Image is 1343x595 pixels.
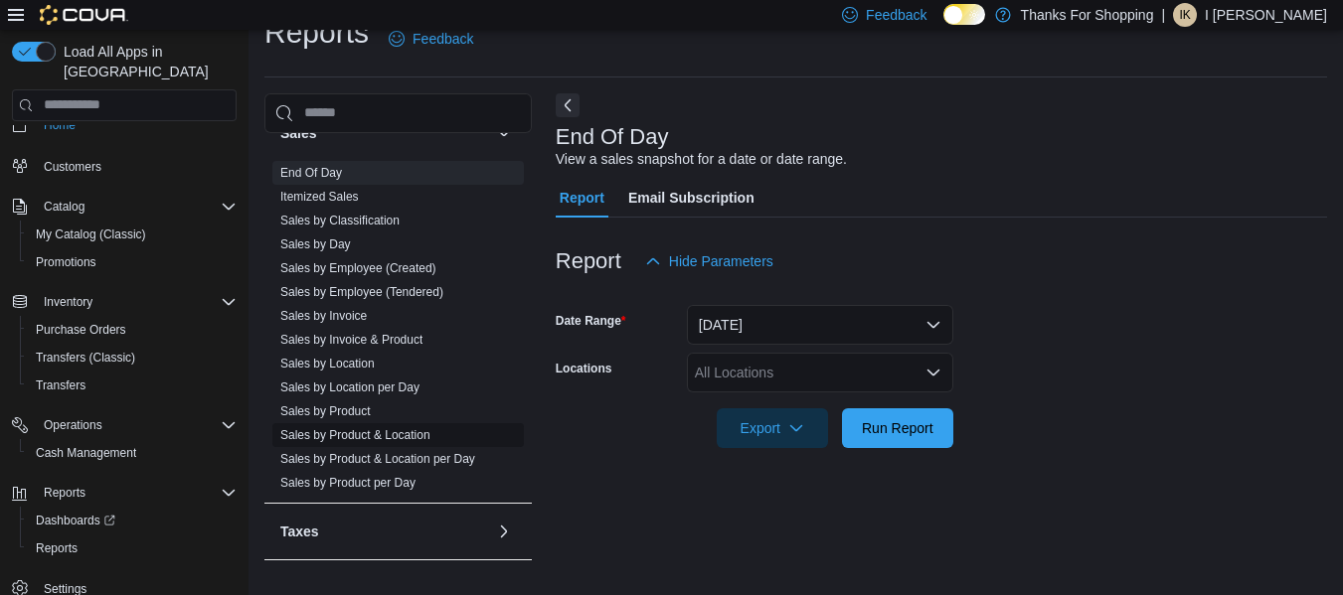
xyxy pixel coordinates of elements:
button: Export [717,408,828,448]
button: Catalog [4,193,245,221]
span: Customers [36,153,237,178]
h3: Taxes [280,521,319,541]
button: Home [4,110,245,139]
a: Sales by Employee (Tendered) [280,285,443,299]
button: [DATE] [687,305,953,345]
a: Sales by Location [280,357,375,371]
span: Catalog [44,199,84,215]
span: Inventory [44,294,92,310]
a: Sales by Product & Location per Day [280,452,475,466]
h1: Reports [264,13,369,53]
a: Purchase Orders [28,318,134,342]
button: Taxes [492,520,516,543]
button: Catalog [36,195,92,219]
p: | [1161,3,1165,27]
span: Reports [44,485,85,501]
span: My Catalog (Classic) [36,226,146,242]
span: Promotions [36,254,96,270]
a: Itemized Sales [280,190,359,204]
a: Dashboards [20,507,245,534]
span: Catalog [36,195,237,219]
input: Dark Mode [943,4,985,25]
a: Sales by Product & Location [280,428,430,442]
span: Sales by Product & Location per Day [280,451,475,467]
span: Cash Management [28,441,237,465]
span: Feedback [413,29,473,49]
span: End Of Day [280,165,342,181]
h3: Report [556,249,621,273]
a: Sales by Classification [280,214,400,227]
button: My Catalog (Classic) [20,221,245,248]
a: Feedback [381,19,481,59]
a: Dashboards [28,509,123,532]
span: Hide Parameters [669,251,773,271]
button: Inventory [4,288,245,316]
span: Sales by Location per Day [280,379,420,395]
a: Reports [28,536,85,560]
span: Sales by Product per Day [280,475,416,491]
span: Reports [36,481,237,505]
span: Feedback [866,5,926,25]
span: Sales by Product [280,403,371,419]
a: End Of Day [280,166,342,180]
span: Customers [44,159,101,175]
a: Sales by Product per Day [280,476,416,490]
span: Inventory [36,290,237,314]
button: Run Report [842,408,953,448]
span: Sales by Invoice & Product [280,332,422,348]
a: My Catalog (Classic) [28,223,154,246]
span: Dashboards [36,513,115,528]
button: Reports [20,534,245,562]
button: Operations [36,413,110,437]
span: Cash Management [36,445,136,461]
span: Sales by Classification [280,213,400,228]
button: Cash Management [20,439,245,467]
span: Transfers [28,373,237,397]
span: Sales by Invoice [280,308,367,324]
h3: End Of Day [556,125,669,149]
button: Sales [492,121,516,145]
p: I [PERSON_NAME] [1205,3,1327,27]
button: Taxes [280,521,488,541]
img: Cova [40,5,128,25]
button: Open list of options [925,365,941,380]
span: Dark Mode [943,25,944,26]
a: Sales by Product [280,404,371,418]
button: Transfers (Classic) [20,344,245,372]
span: Reports [36,540,78,556]
button: Hide Parameters [637,241,781,281]
span: Export [729,408,816,448]
button: Transfers [20,372,245,399]
span: Email Subscription [628,178,755,218]
div: View a sales snapshot for a date or date range. [556,149,847,170]
a: Home [36,113,84,137]
span: IK [1179,3,1190,27]
span: Purchase Orders [28,318,237,342]
span: Sales by Location [280,356,375,372]
a: Sales by Employee (Created) [280,261,436,275]
span: Operations [36,413,237,437]
label: Date Range [556,313,626,329]
span: My Catalog (Classic) [28,223,237,246]
a: Sales by Day [280,237,351,251]
button: Next [556,93,580,117]
a: Transfers (Classic) [28,346,143,370]
span: Sales by Employee (Created) [280,260,436,276]
span: Dashboards [28,509,237,532]
span: Operations [44,417,102,433]
a: Cash Management [28,441,144,465]
button: Customers [4,151,245,180]
span: Sales by Employee (Tendered) [280,284,443,300]
label: Locations [556,361,612,376]
h3: Sales [280,123,317,143]
button: Reports [36,481,93,505]
a: Promotions [28,250,104,274]
button: Promotions [20,248,245,276]
button: Sales [280,123,488,143]
span: Purchase Orders [36,322,126,338]
div: I Kirk [1173,3,1197,27]
a: Sales by Invoice [280,309,367,323]
span: Load All Apps in [GEOGRAPHIC_DATA] [56,42,237,81]
span: Sales by Product & Location [280,427,430,443]
a: Sales by Location per Day [280,380,420,394]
